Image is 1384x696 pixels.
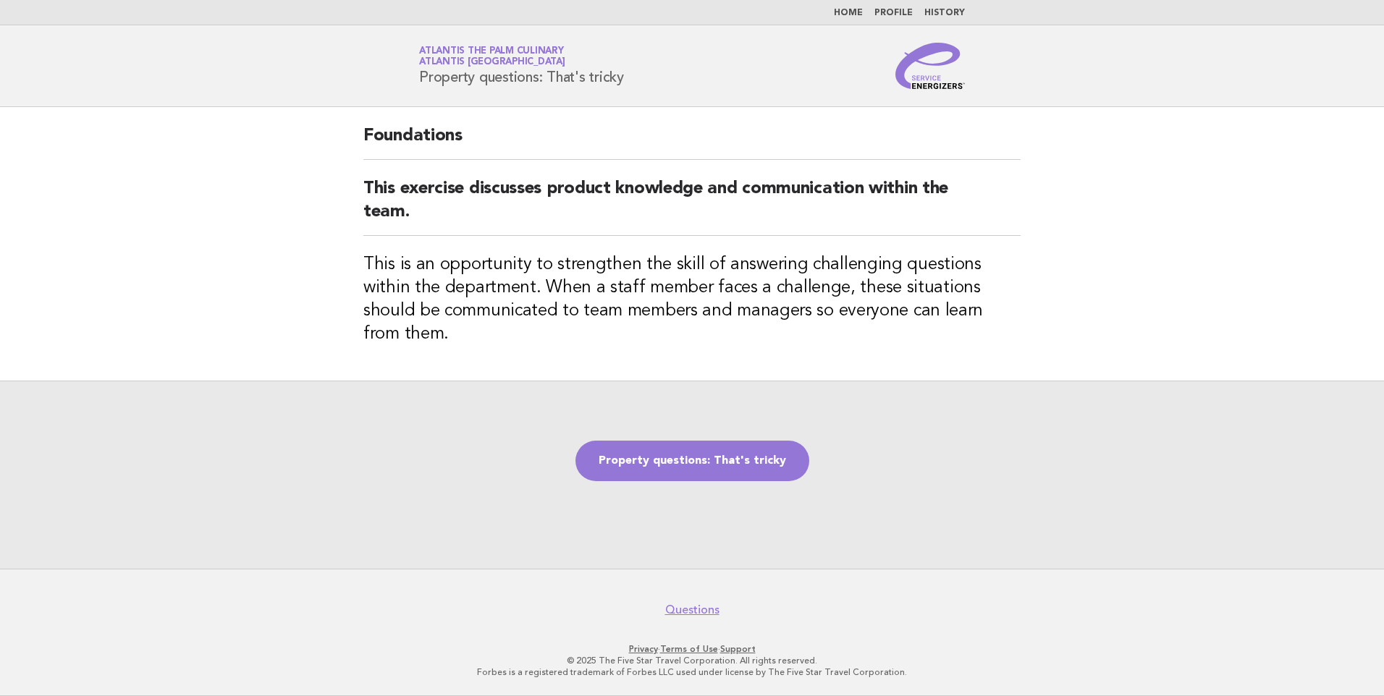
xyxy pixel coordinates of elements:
[249,643,1135,655] p: · ·
[249,666,1135,678] p: Forbes is a registered trademark of Forbes LLC used under license by The Five Star Travel Corpora...
[249,655,1135,666] p: © 2025 The Five Star Travel Corporation. All rights reserved.
[575,441,809,481] a: Property questions: That's tricky
[419,47,624,85] h1: Property questions: That's tricky
[419,46,565,67] a: Atlantis The Palm CulinaryAtlantis [GEOGRAPHIC_DATA]
[629,644,658,654] a: Privacy
[660,644,718,654] a: Terms of Use
[363,177,1021,236] h2: This exercise discusses product knowledge and communication within the team.
[419,58,565,67] span: Atlantis [GEOGRAPHIC_DATA]
[665,603,720,617] a: Questions
[895,43,965,89] img: Service Energizers
[363,253,1021,346] h3: This is an opportunity to strengthen the skill of answering challenging questions within the depa...
[363,124,1021,160] h2: Foundations
[874,9,913,17] a: Profile
[924,9,965,17] a: History
[720,644,756,654] a: Support
[834,9,863,17] a: Home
